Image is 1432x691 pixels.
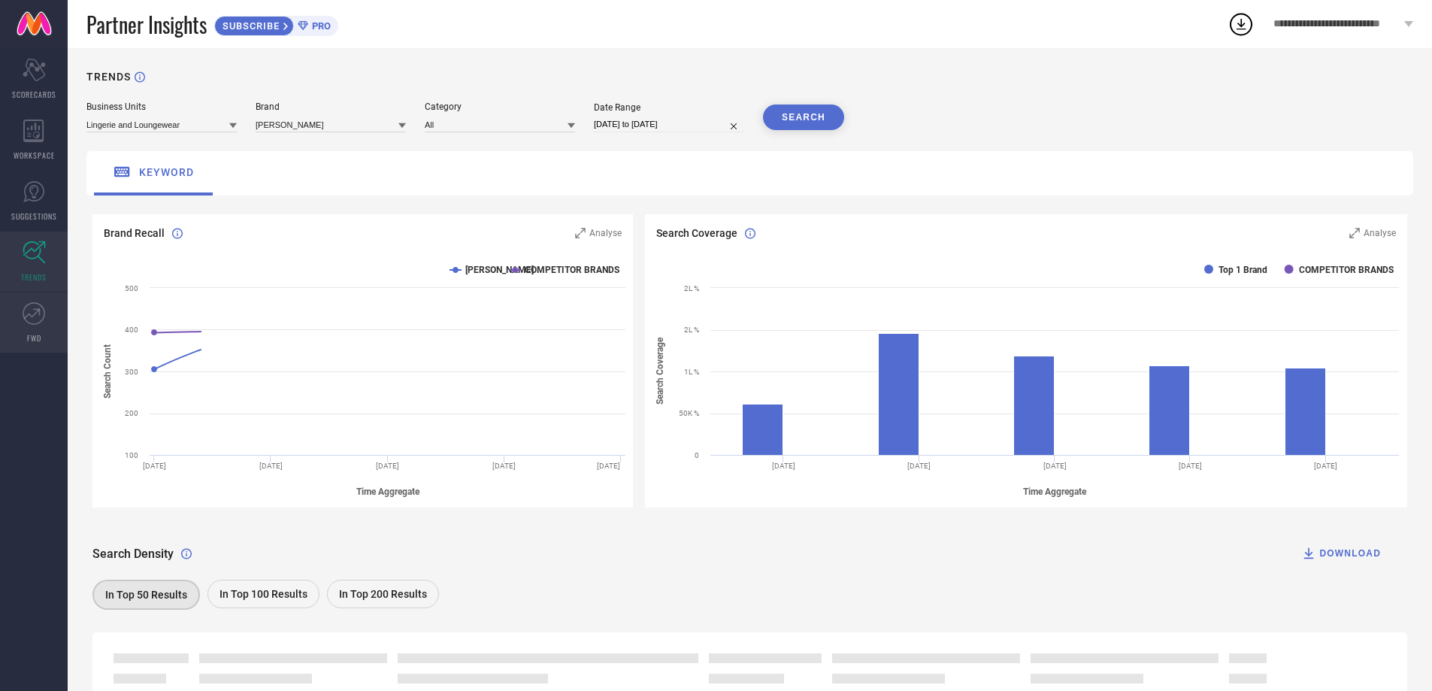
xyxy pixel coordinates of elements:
text: [DATE] [908,462,931,470]
text: [PERSON_NAME] [465,265,534,275]
span: Analyse [1364,228,1396,238]
text: [DATE] [597,462,620,470]
span: keyword [139,166,194,178]
span: SUGGESTIONS [11,211,57,222]
button: DOWNLOAD [1282,538,1400,568]
span: Brand Recall [104,227,165,239]
span: In Top 200 Results [339,588,427,600]
div: Category [425,102,575,112]
text: 400 [125,326,138,334]
div: Date Range [594,102,744,113]
input: Select date range [594,117,744,132]
text: 300 [125,368,138,376]
text: [DATE] [143,462,166,470]
a: SUBSCRIBEPRO [214,12,338,36]
text: [DATE] [492,462,516,470]
text: COMPETITOR BRANDS [525,265,619,275]
span: SCORECARDS [12,89,56,100]
span: PRO [308,20,331,32]
text: [DATE] [1179,462,1202,470]
span: TRENDS [21,271,47,283]
svg: Zoom [575,228,586,238]
text: COMPETITOR BRANDS [1299,265,1394,275]
text: [DATE] [1043,462,1067,470]
text: 100 [125,451,138,459]
span: Search Density [92,547,174,561]
div: Open download list [1228,11,1255,38]
text: 50K % [679,409,699,417]
span: WORKSPACE [14,150,55,161]
tspan: Time Aggregate [1023,486,1087,497]
span: Analyse [589,228,622,238]
tspan: Search Coverage [655,338,665,405]
text: 1L % [684,368,699,376]
button: SEARCH [763,105,844,130]
text: [DATE] [772,462,795,470]
span: Search Coverage [656,227,737,239]
text: 2L % [684,326,699,334]
tspan: Time Aggregate [356,486,420,497]
div: Business Units [86,102,237,112]
span: SUBSCRIBE [215,20,283,32]
tspan: Search Count [102,344,113,399]
text: 500 [125,284,138,292]
text: [DATE] [259,462,283,470]
span: In Top 50 Results [105,589,187,601]
text: 0 [695,451,699,459]
text: 2L % [684,284,699,292]
span: FWD [27,332,41,344]
text: [DATE] [376,462,399,470]
svg: Zoom [1349,228,1360,238]
div: Brand [256,102,406,112]
div: DOWNLOAD [1301,546,1381,561]
span: In Top 100 Results [219,588,307,600]
text: Top 1 Brand [1219,265,1267,275]
span: Partner Insights [86,9,207,40]
text: [DATE] [1315,462,1338,470]
h1: TRENDS [86,71,131,83]
text: 200 [125,409,138,417]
